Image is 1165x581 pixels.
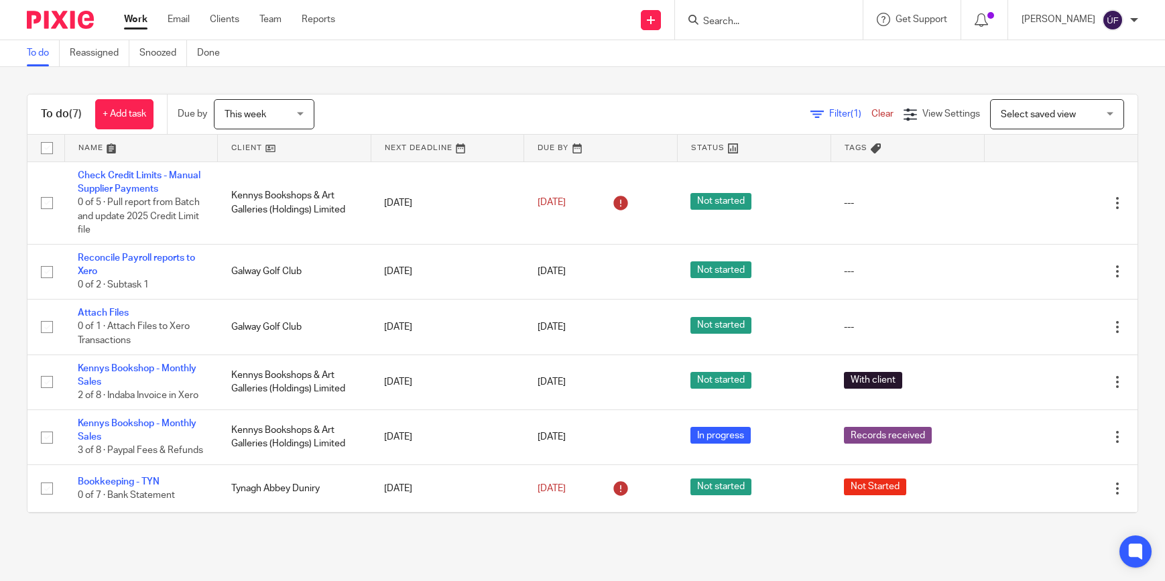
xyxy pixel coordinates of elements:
[851,109,861,119] span: (1)
[1022,13,1095,26] p: [PERSON_NAME]
[168,13,190,26] a: Email
[78,171,200,194] a: Check Credit Limits - Manual Supplier Payments
[78,281,149,290] span: 0 of 2 · Subtask 1
[371,354,524,409] td: [DATE]
[41,107,82,121] h1: To do
[538,198,566,207] span: [DATE]
[538,267,566,276] span: [DATE]
[538,322,566,332] span: [DATE]
[78,391,198,400] span: 2 of 8 · Indaba Invoice in Xero
[371,244,524,299] td: [DATE]
[538,484,566,493] span: [DATE]
[78,419,196,442] a: Kennys Bookshop - Monthly Sales
[702,16,822,28] input: Search
[371,162,524,244] td: [DATE]
[124,13,147,26] a: Work
[690,478,751,495] span: Not started
[844,427,932,444] span: Records received
[78,322,190,346] span: 0 of 1 · Attach Files to Xero Transactions
[690,317,751,334] span: Not started
[302,13,335,26] a: Reports
[70,40,129,66] a: Reassigned
[371,464,524,512] td: [DATE]
[27,40,60,66] a: To do
[371,300,524,354] td: [DATE]
[78,308,129,318] a: Attach Files
[210,13,239,26] a: Clients
[225,110,266,119] span: This week
[178,107,207,121] p: Due by
[259,13,282,26] a: Team
[690,261,751,278] span: Not started
[69,109,82,119] span: (7)
[78,491,175,500] span: 0 of 7 · Bank Statement
[690,193,751,210] span: Not started
[197,40,230,66] a: Done
[78,446,203,456] span: 3 of 8 · Paypal Fees & Refunds
[844,372,902,389] span: With client
[1102,9,1123,31] img: svg%3E
[218,244,371,299] td: Galway Golf Club
[218,162,371,244] td: Kennys Bookshops & Art Galleries (Holdings) Limited
[538,377,566,387] span: [DATE]
[95,99,154,129] a: + Add task
[896,15,947,24] span: Get Support
[371,409,524,464] td: [DATE]
[871,109,894,119] a: Clear
[844,478,906,495] span: Not Started
[844,320,971,334] div: ---
[690,427,751,444] span: In progress
[78,477,160,487] a: Bookkeeping - TYN
[690,372,751,389] span: Not started
[844,196,971,210] div: ---
[78,253,195,276] a: Reconcile Payroll reports to Xero
[27,11,94,29] img: Pixie
[218,464,371,512] td: Tynagh Abbey Duniry
[139,40,187,66] a: Snoozed
[78,198,200,235] span: 0 of 5 · Pull report from Batch and update 2025 Credit Limit file
[218,300,371,354] td: Galway Golf Club
[1001,110,1076,119] span: Select saved view
[829,109,871,119] span: Filter
[78,364,196,387] a: Kennys Bookshop - Monthly Sales
[845,144,867,151] span: Tags
[538,432,566,442] span: [DATE]
[922,109,980,119] span: View Settings
[844,265,971,278] div: ---
[218,409,371,464] td: Kennys Bookshops & Art Galleries (Holdings) Limited
[218,354,371,409] td: Kennys Bookshops & Art Galleries (Holdings) Limited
